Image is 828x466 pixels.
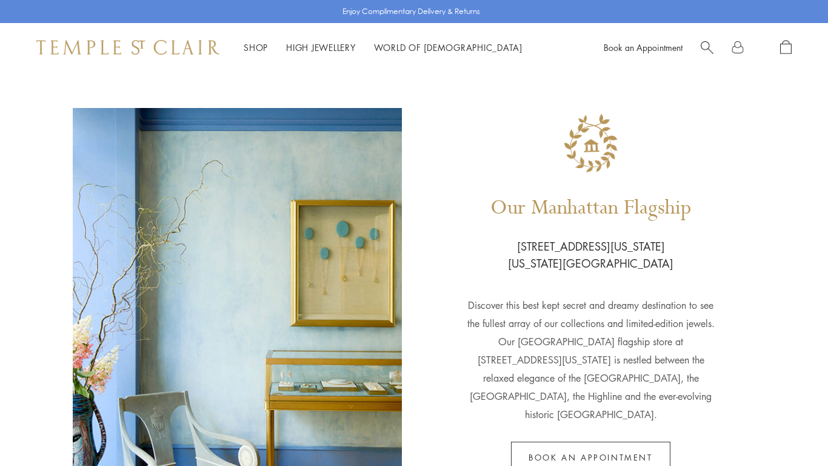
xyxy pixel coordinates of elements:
p: Enjoy Complimentary Delivery & Returns [342,5,480,18]
img: Temple St. Clair [36,40,219,55]
nav: Main navigation [244,40,523,55]
a: Open Shopping Bag [780,40,792,55]
p: [US_STATE][GEOGRAPHIC_DATA] [508,255,673,272]
p: [STREET_ADDRESS][US_STATE] [517,238,665,255]
a: World of [DEMOGRAPHIC_DATA]World of [DEMOGRAPHIC_DATA] [374,41,523,53]
a: Book an Appointment [604,41,683,53]
a: Search [701,40,713,55]
h1: Our Manhattan Flagship [490,178,691,238]
a: High JewelleryHigh Jewellery [286,41,356,53]
a: ShopShop [244,41,268,53]
p: Discover this best kept secret and dreamy destination to see the fullest array of our collections... [465,272,716,424]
